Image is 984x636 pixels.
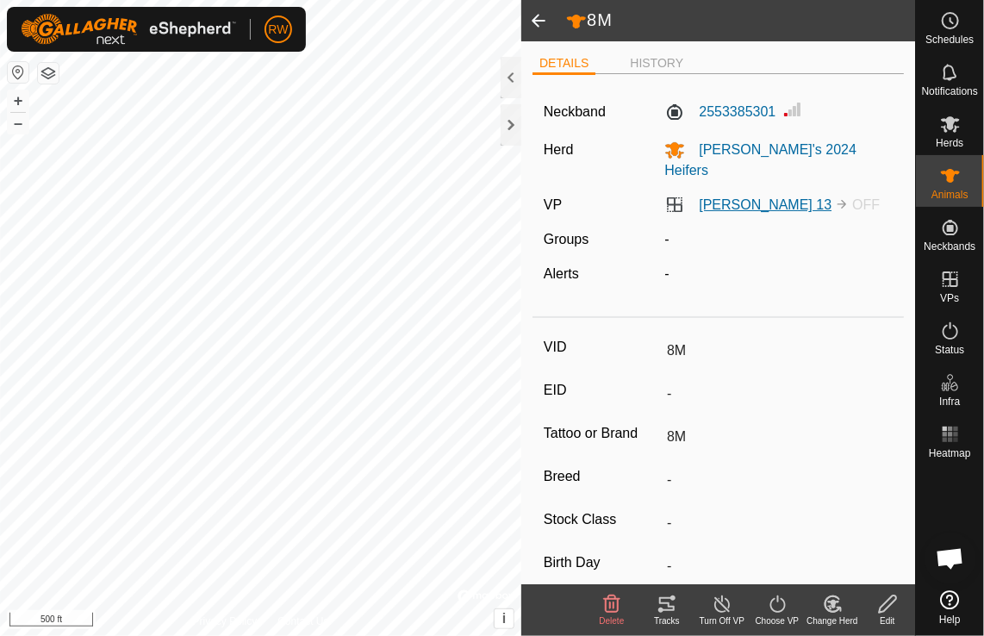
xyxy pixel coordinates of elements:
span: Delete [600,616,625,626]
img: to [835,197,849,211]
img: Signal strength [782,99,803,120]
li: HISTORY [623,54,690,72]
label: 2553385301 [664,102,775,122]
div: Tracks [639,614,694,627]
label: VID [544,336,660,359]
button: i [495,609,514,628]
label: Groups [544,232,589,246]
label: Birth Day [544,552,660,574]
div: Change Herd [805,614,860,627]
span: Schedules [925,34,974,45]
span: Herds [936,138,963,148]
label: Neckband [544,102,606,122]
a: Open chat [925,533,976,584]
a: Contact Us [277,614,328,629]
label: Stock Class [544,508,660,531]
button: – [8,113,28,134]
span: Animals [931,190,968,200]
span: Status [935,345,964,355]
a: [PERSON_NAME] 13 [699,197,831,212]
span: [PERSON_NAME]'s 2024 Heifers [664,142,856,178]
label: VP [544,197,562,212]
label: Tattoo or Brand [544,422,660,445]
a: Privacy Policy [193,614,258,629]
li: DETAILS [532,54,595,75]
a: Help [916,583,984,632]
span: VPs [940,293,959,303]
span: RW [268,21,288,39]
div: - [657,229,900,250]
button: + [8,90,28,111]
h2: 8M [566,9,915,32]
span: OFF [852,197,880,212]
div: Edit [860,614,915,627]
button: Reset Map [8,62,28,83]
span: Help [939,614,961,625]
span: i [502,611,506,626]
span: Infra [939,396,960,407]
span: Heatmap [929,448,971,458]
div: Choose VP [750,614,805,627]
label: Alerts [544,266,579,281]
button: Map Layers [38,63,59,84]
div: Turn Off VP [694,614,750,627]
img: Gallagher Logo [21,14,236,45]
label: Herd [544,142,574,157]
span: Notifications [922,86,978,97]
label: Breed [544,465,660,488]
div: - [657,264,900,284]
label: EID [544,379,660,402]
span: Neckbands [924,241,975,252]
